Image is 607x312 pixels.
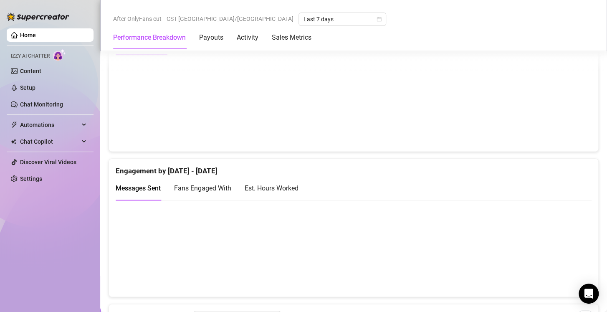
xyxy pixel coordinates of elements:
[237,33,258,43] div: Activity
[20,84,35,91] a: Setup
[272,33,311,43] div: Sales Metrics
[20,32,36,38] a: Home
[11,122,18,128] span: thunderbolt
[377,17,382,22] span: calendar
[20,118,79,132] span: Automations
[11,52,50,60] span: Izzy AI Chatter
[53,49,66,61] img: AI Chatter
[245,183,298,193] div: Est. Hours Worked
[11,139,16,145] img: Chat Copilot
[20,68,41,74] a: Content
[7,13,69,21] img: logo-BBDzfeDw.svg
[20,159,76,165] a: Discover Viral Videos
[167,13,293,25] span: CST [GEOGRAPHIC_DATA]/[GEOGRAPHIC_DATA]
[174,184,231,192] span: Fans Engaged With
[116,184,161,192] span: Messages Sent
[303,13,381,25] span: Last 7 days
[20,175,42,182] a: Settings
[113,13,162,25] span: After OnlyFans cut
[113,33,186,43] div: Performance Breakdown
[116,159,592,177] div: Engagement by [DATE] - [DATE]
[20,135,79,148] span: Chat Copilot
[579,284,599,304] div: Open Intercom Messenger
[20,101,63,108] a: Chat Monitoring
[199,33,223,43] div: Payouts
